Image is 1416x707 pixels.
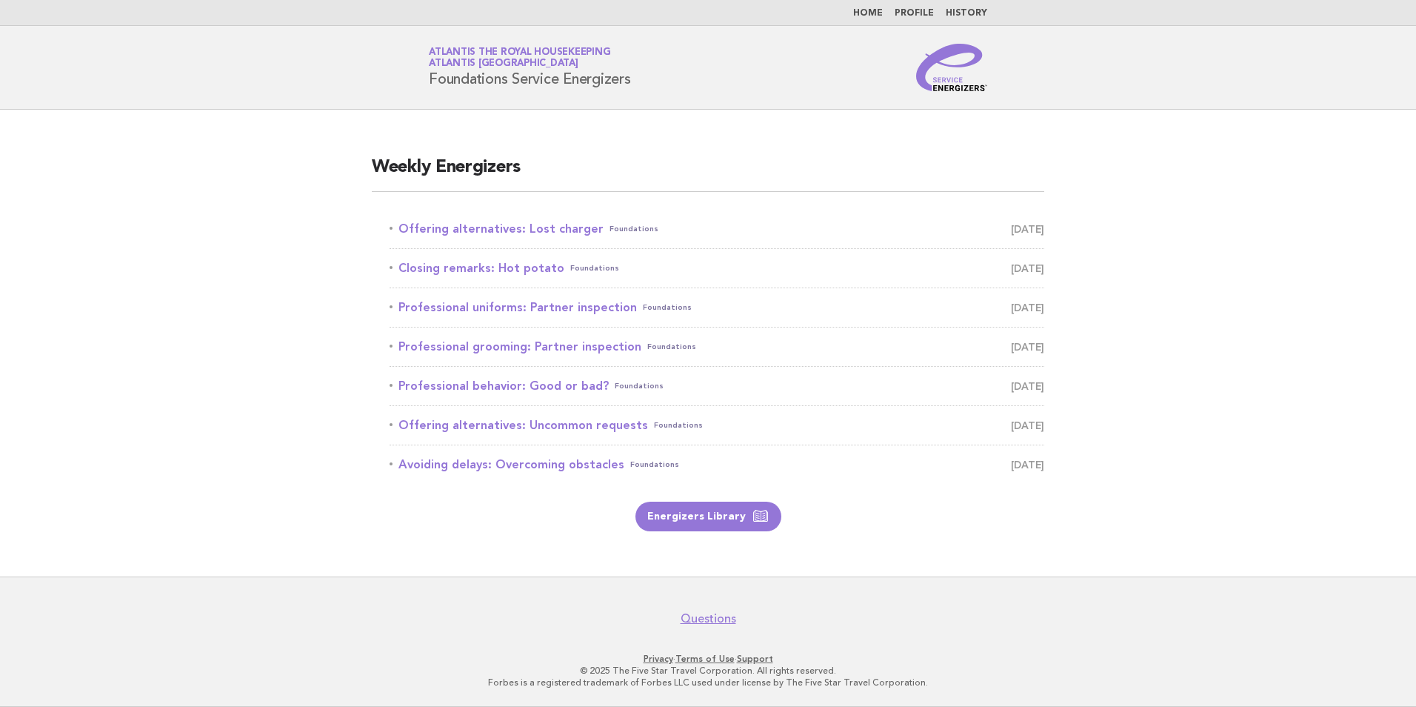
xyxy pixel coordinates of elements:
[390,336,1044,357] a: Professional grooming: Partner inspectionFoundations [DATE]
[1011,219,1044,239] span: [DATE]
[643,297,692,318] span: Foundations
[630,454,679,475] span: Foundations
[255,653,1161,665] p: · ·
[635,502,781,531] a: Energizers Library
[372,156,1044,192] h2: Weekly Energizers
[390,415,1044,436] a: Offering alternatives: Uncommon requestsFoundations [DATE]
[675,654,735,664] a: Terms of Use
[1011,415,1044,436] span: [DATE]
[429,59,578,69] span: Atlantis [GEOGRAPHIC_DATA]
[1011,376,1044,396] span: [DATE]
[615,376,664,396] span: Foundations
[390,297,1044,318] a: Professional uniforms: Partner inspectionFoundations [DATE]
[390,454,1044,475] a: Avoiding delays: Overcoming obstaclesFoundations [DATE]
[429,47,610,68] a: Atlantis the Royal HousekeepingAtlantis [GEOGRAPHIC_DATA]
[647,336,696,357] span: Foundations
[255,665,1161,677] p: © 2025 The Five Star Travel Corporation. All rights reserved.
[255,677,1161,688] p: Forbes is a registered trademark of Forbes LLC used under license by The Five Star Travel Corpora...
[737,654,773,664] a: Support
[390,376,1044,396] a: Professional behavior: Good or bad?Foundations [DATE]
[429,48,631,87] h1: Foundations Service Energizers
[1011,336,1044,357] span: [DATE]
[1011,297,1044,318] span: [DATE]
[390,258,1044,279] a: Closing remarks: Hot potatoFoundations [DATE]
[946,9,987,18] a: History
[644,654,673,664] a: Privacy
[681,611,736,626] a: Questions
[570,258,619,279] span: Foundations
[916,44,987,91] img: Service Energizers
[895,9,934,18] a: Profile
[610,219,658,239] span: Foundations
[1011,258,1044,279] span: [DATE]
[853,9,883,18] a: Home
[1011,454,1044,475] span: [DATE]
[390,219,1044,239] a: Offering alternatives: Lost chargerFoundations [DATE]
[654,415,703,436] span: Foundations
